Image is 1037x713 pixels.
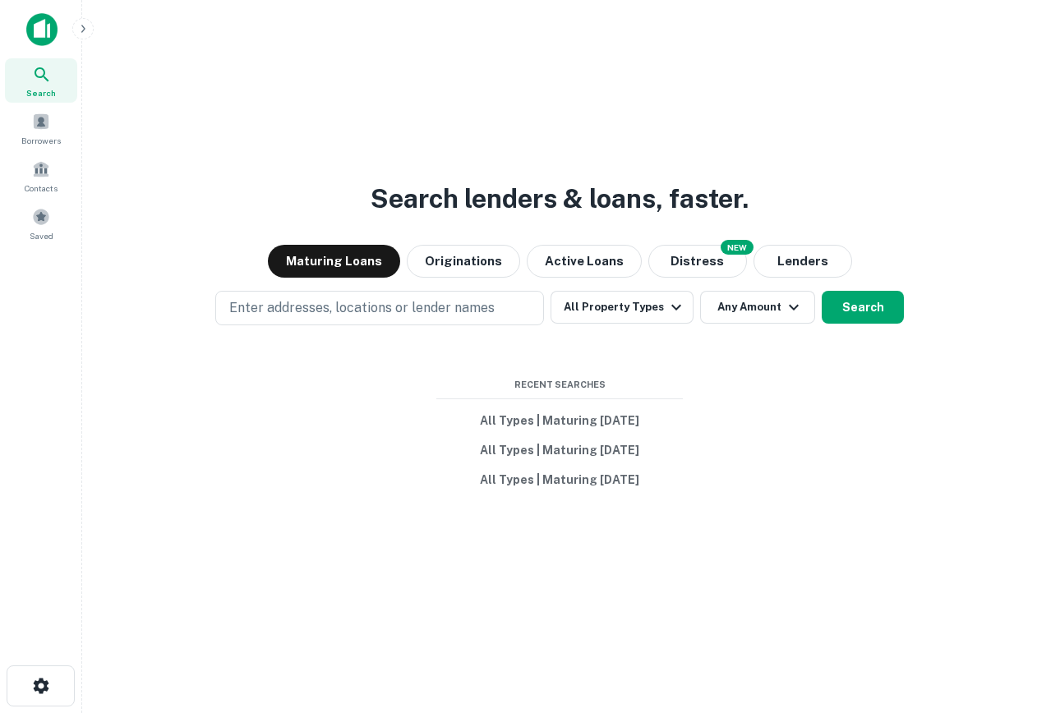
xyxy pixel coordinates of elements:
span: Search [26,86,56,99]
button: Search [822,291,904,324]
span: Borrowers [21,134,61,147]
button: Any Amount [700,291,815,324]
a: Search [5,58,77,103]
p: Enter addresses, locations or lender names [229,298,495,318]
h3: Search lenders & loans, faster. [371,179,749,218]
a: Saved [5,201,77,246]
button: Active Loans [527,245,642,278]
button: All Types | Maturing [DATE] [436,465,683,494]
span: Saved [30,229,53,242]
button: Search distressed loans with lien and other non-mortgage details. [648,245,747,278]
img: capitalize-icon.png [26,13,58,46]
div: NEW [721,240,754,255]
button: All Property Types [551,291,694,324]
a: Borrowers [5,106,77,150]
button: Enter addresses, locations or lender names [215,291,544,325]
a: Contacts [5,154,77,198]
button: All Types | Maturing [DATE] [436,406,683,435]
span: Recent Searches [436,378,683,392]
button: All Types | Maturing [DATE] [436,435,683,465]
button: Originations [407,245,520,278]
button: Maturing Loans [268,245,400,278]
iframe: Chat Widget [955,582,1037,660]
button: Lenders [754,245,852,278]
span: Contacts [25,182,58,195]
